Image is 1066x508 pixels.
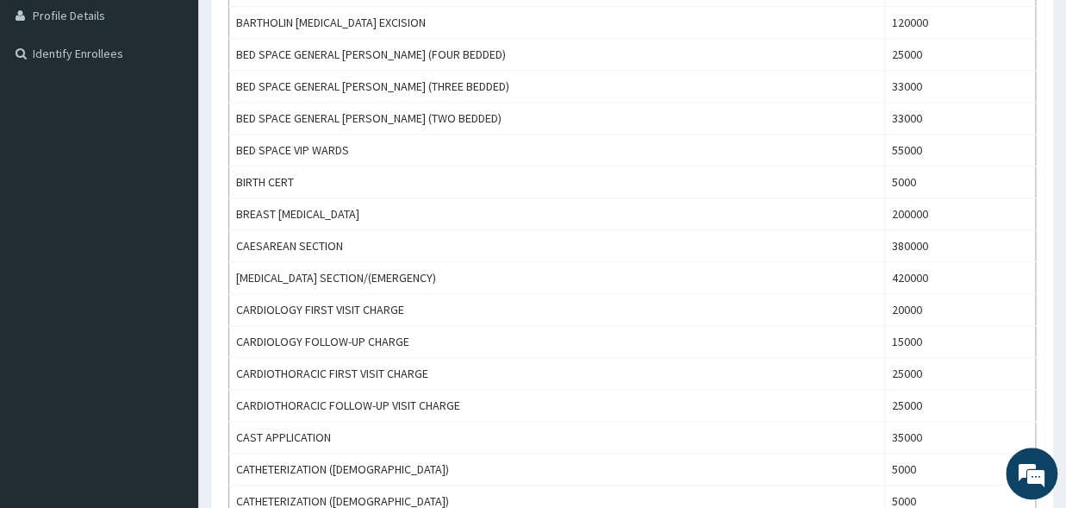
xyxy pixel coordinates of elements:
[229,198,885,230] td: BREAST [MEDICAL_DATA]
[229,230,885,262] td: CAESAREAN SECTION
[229,390,885,422] td: CARDIOTHORACIC FOLLOW-UP VISIT CHARGE
[229,103,885,135] td: BED SPACE GENERAL [PERSON_NAME] (TWO BEDDED)
[229,166,885,198] td: BIRTH CERT
[884,166,1035,198] td: 5000
[229,358,885,390] td: CARDIOTHORACIC FIRST VISIT CHARGE
[229,71,885,103] td: BED SPACE GENERAL [PERSON_NAME] (THREE BEDDED)
[884,198,1035,230] td: 200000
[229,326,885,358] td: CARDIOLOGY FOLLOW-UP CHARGE
[229,262,885,294] td: [MEDICAL_DATA] SECTION/(EMERGENCY)
[884,39,1035,71] td: 25000
[229,39,885,71] td: BED SPACE GENERAL [PERSON_NAME] (FOUR BEDDED)
[884,230,1035,262] td: 380000
[884,390,1035,422] td: 25000
[229,135,885,166] td: BED SPACE VIP WARDS
[229,294,885,326] td: CARDIOLOGY FIRST VISIT CHARGE
[229,422,885,454] td: CAST APPLICATION
[884,103,1035,135] td: 33000
[884,294,1035,326] td: 20000
[884,7,1035,39] td: 120000
[884,262,1035,294] td: 420000
[884,135,1035,166] td: 55000
[229,454,885,486] td: CATHETERIZATION ([DEMOGRAPHIC_DATA])
[884,422,1035,454] td: 35000
[884,71,1035,103] td: 33000
[884,358,1035,390] td: 25000
[884,454,1035,486] td: 5000
[884,326,1035,358] td: 15000
[229,7,885,39] td: BARTHOLIN [MEDICAL_DATA] EXCISION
